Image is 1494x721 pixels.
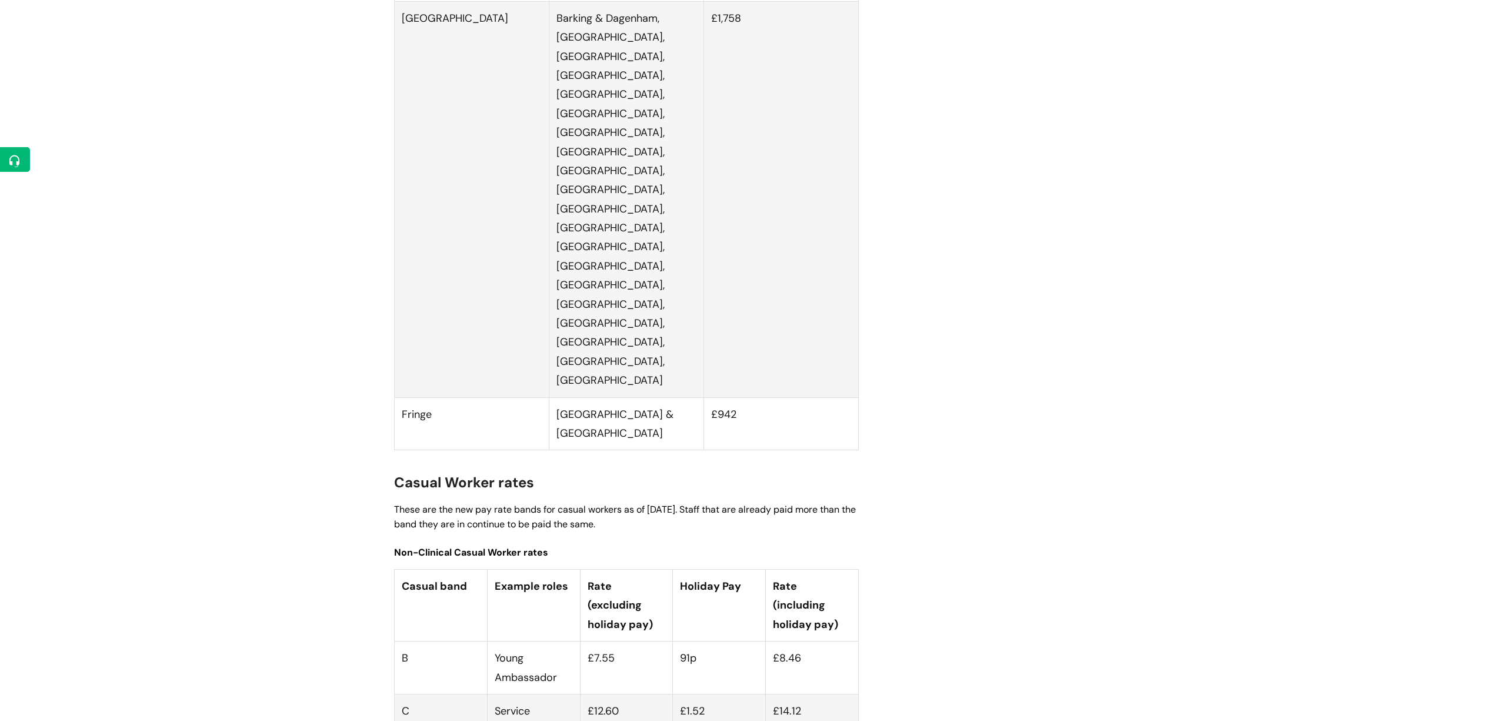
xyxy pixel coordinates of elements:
th: Rate (excluding holiday pay) [580,570,673,642]
td: £942 [704,397,859,450]
th: Holiday Pay [673,570,766,642]
th: Casual band [395,570,488,642]
span: Non-Clinical Casual Worker rates [394,546,548,559]
td: £8.46 [766,642,859,695]
td: Barking & Dagenham, [GEOGRAPHIC_DATA], [GEOGRAPHIC_DATA], [GEOGRAPHIC_DATA], [GEOGRAPHIC_DATA], [... [549,1,704,397]
td: £1,758 [704,1,859,397]
td: [GEOGRAPHIC_DATA] & [GEOGRAPHIC_DATA] [549,397,704,450]
span: These are the new pay rate bands for casual workers as of [DATE]. Staff that are already paid mor... [394,503,856,530]
td: 91p [673,642,766,695]
td: Fringe [395,397,549,450]
th: Rate (including holiday pay) [766,570,859,642]
th: Example roles [487,570,580,642]
span: Casual Worker rates [394,473,534,491]
td: B [395,642,488,695]
td: £7.55 [580,642,673,695]
td: Young Ambassador [487,642,580,695]
td: [GEOGRAPHIC_DATA] [395,1,549,397]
